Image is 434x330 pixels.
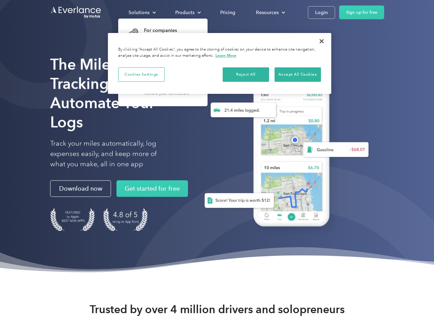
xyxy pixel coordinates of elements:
div: Resources [249,7,291,19]
img: Everlance, mileage tracker app, expense tracking app [193,65,374,237]
div: Solutions [129,8,149,17]
div: Products [168,7,207,19]
button: Cookies Settings [118,67,165,82]
nav: Solutions [118,19,208,106]
div: Pricing [220,8,235,17]
button: Accept All Cookies [275,67,321,82]
div: Products [175,8,194,17]
button: Close [314,34,329,49]
p: Track your miles automatically, log expenses easily, and keep more of what you make, all in one app [50,139,173,169]
div: Login [315,8,328,17]
div: Cookie banner [108,33,331,94]
div: By clicking “Accept All Cookies”, you agree to the storing of cookies on your device to enhance s... [118,47,321,59]
a: Get started for free [116,180,188,197]
a: Sign up for free [339,5,384,19]
a: Pricing [213,7,242,19]
button: Reject All [223,67,269,82]
div: Resources [256,8,279,17]
div: Solutions [122,7,162,19]
a: For companiesEasy vehicle reimbursements [122,23,202,45]
a: More information about your privacy, opens in a new tab [215,53,236,58]
strong: Trusted by over 4 million drivers and solopreneurs [90,302,345,316]
img: Badge for Featured by Apple Best New Apps [50,208,95,231]
div: Privacy [108,33,331,94]
a: Go to homepage [50,6,102,19]
a: Download now [50,180,111,197]
a: Login [308,6,335,19]
img: 4.9 out of 5 stars on the app store [103,208,148,231]
div: For companies [144,27,199,34]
